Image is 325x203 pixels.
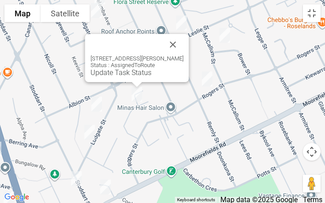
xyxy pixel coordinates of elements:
img: Google [2,192,31,203]
div: 60 Remly Street, ROSELANDS NSW 2196<br>Status : AssignedToRoute<br><a href="/driver/booking/48880... [173,12,190,34]
div: 201 Moorefields Road, ROSELANDS NSW 2196<br>Status : AssignedToRoute<br><a href="/driver/booking/... [97,176,114,198]
button: Show satellite imagery [41,4,90,22]
div: 20 Enid Avenue, ROSELANDS NSW 2196<br>Status : AssignedToRoute<br><a href="/driver/booking/488122... [128,83,146,105]
a: Update Task Status [91,68,151,77]
a: Click to see this area on Google Maps [2,192,31,203]
div: 113 Stoddart Street, ROSELANDS NSW 2196<br>Status : AssignedToRoute<br><a href="/driver/booking/4... [68,168,85,190]
div: 96 Remly Street, ROSELANDS NSW 2196<br>Status : AssignedToRoute<br><a href="/driver/booking/48439... [198,68,216,90]
div: [STREET_ADDRESS][PERSON_NAME] Status : AssignedToRoute [91,55,184,77]
button: Drag Pegman onto the map to open Street View [303,175,321,192]
div: 105 Ludgate Street, ROSELANDS NSW 2196<br>Status : AssignedToRoute<br><a href="/driver/booking/48... [81,121,98,143]
button: Map camera controls [303,143,321,161]
button: Show street map [4,4,41,22]
button: Keyboard shortcuts [177,197,215,203]
div: 30-32 Albion Street, ROSELANDS NSW 2196<br>Status : AssignedToRoute<br><a href="/driver/booking/4... [88,93,106,115]
button: Close [162,34,184,55]
div: 2A Bower Street, ROSELANDS NSW 2196<br>Status : AssignedToRoute<br><a href="/driver/booking/48824... [216,24,234,46]
button: Toggle fullscreen view [303,4,321,22]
